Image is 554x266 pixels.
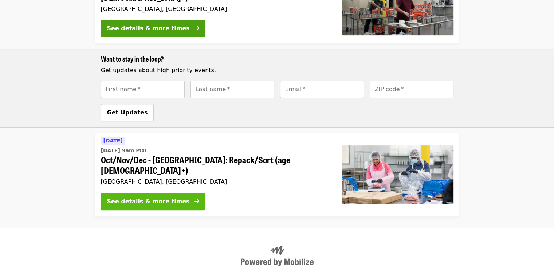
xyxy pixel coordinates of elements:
[370,81,453,98] input: [object Object]
[101,5,330,12] div: [GEOGRAPHIC_DATA], [GEOGRAPHIC_DATA]
[101,178,330,185] div: [GEOGRAPHIC_DATA], [GEOGRAPHIC_DATA]
[107,24,190,33] div: See details & more times
[190,81,274,98] input: [object Object]
[107,197,190,206] div: See details & more times
[342,145,453,204] img: Oct/Nov/Dec - Beaverton: Repack/Sort (age 10+) organized by Oregon Food Bank
[194,198,199,205] i: arrow-right icon
[101,67,216,74] span: Get updates about high priority events.
[101,193,205,210] button: See details & more times
[280,81,364,98] input: [object Object]
[95,133,459,216] a: See details for "Oct/Nov/Dec - Beaverton: Repack/Sort (age 10+)"
[107,109,148,116] span: Get Updates
[101,147,148,154] time: [DATE] 9am PDT
[101,154,330,176] span: Oct/Nov/Dec - [GEOGRAPHIC_DATA]: Repack/Sort (age [DEMOGRAPHIC_DATA]+)
[101,20,205,37] button: See details & more times
[101,104,154,121] button: Get Updates
[101,81,185,98] input: [object Object]
[101,54,164,63] span: Want to stay in the loop?
[103,138,123,144] span: [DATE]
[194,25,199,32] i: arrow-right icon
